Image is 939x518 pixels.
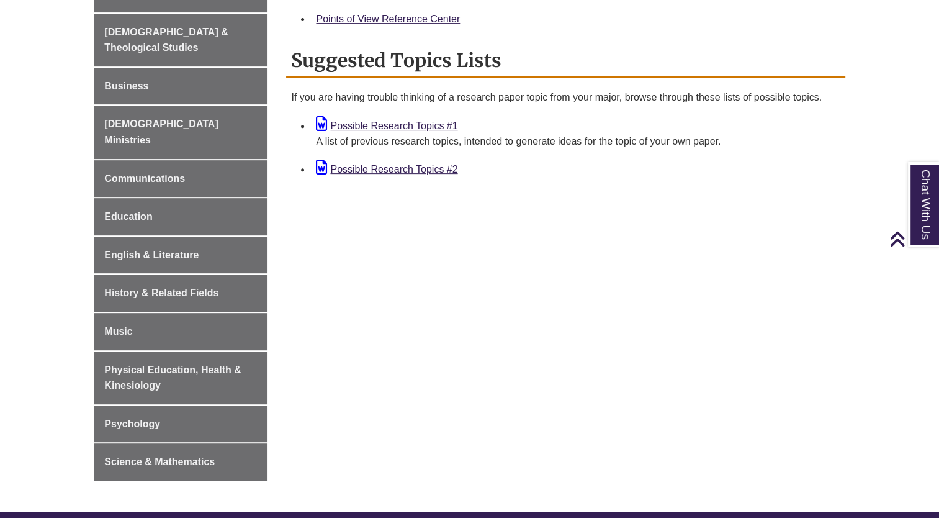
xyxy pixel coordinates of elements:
[104,27,228,53] span: [DEMOGRAPHIC_DATA] & Theological Studies
[104,119,218,145] span: [DEMOGRAPHIC_DATA] Ministries
[94,237,267,274] a: English & Literature
[94,406,267,443] a: Psychology
[316,134,835,150] div: A list of previous research topics, intended to generate ideas for the topic of your own paper.
[94,68,267,105] a: Business
[316,120,457,131] a: Possible Research Topics #1
[316,164,457,175] a: Possible Research Topics #2
[104,326,132,337] span: Music
[104,419,160,429] span: Psychology
[104,288,218,298] span: History & Related Fields
[291,90,840,105] p: If you are having trouble thinking of a research paper topic from your major, browse through thes...
[104,250,199,260] span: English & Literature
[94,443,267,481] a: Science & Mathematics
[104,211,152,222] span: Education
[94,106,267,158] a: [DEMOGRAPHIC_DATA] Ministries
[94,275,267,312] a: History & Related Fields
[94,313,267,350] a: Music
[286,45,845,78] h2: Suggested Topics Lists
[94,160,267,198] a: Communications
[104,173,185,184] span: Communications
[104,365,241,391] span: Physical Education, Health & Kinesiology
[104,81,148,91] span: Business
[889,230,936,247] a: Back to Top
[94,352,267,404] a: Physical Education, Health & Kinesiology
[94,198,267,235] a: Education
[316,14,460,24] a: Points of View Reference Center
[94,14,267,66] a: [DEMOGRAPHIC_DATA] & Theological Studies
[104,457,215,467] span: Science & Mathematics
